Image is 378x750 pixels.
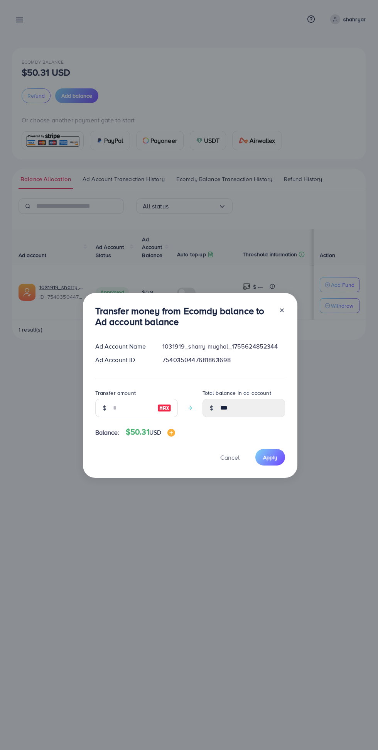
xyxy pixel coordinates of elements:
div: 7540350447681863698 [156,356,291,364]
span: Apply [263,454,277,461]
label: Total balance in ad account [202,389,271,397]
img: image [167,429,175,437]
span: Balance: [95,428,120,437]
h4: $50.31 [126,427,175,437]
div: Ad Account Name [89,342,157,351]
button: Cancel [211,449,249,466]
img: image [157,403,171,413]
span: Cancel [220,453,240,462]
div: 1031919_sharry mughal_1755624852344 [156,342,291,351]
button: Apply [255,449,285,466]
h3: Transfer money from Ecomdy balance to Ad account balance [95,305,273,328]
label: Transfer amount [95,389,136,397]
iframe: Chat [345,715,372,744]
div: Ad Account ID [89,356,157,364]
span: USD [149,428,161,437]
